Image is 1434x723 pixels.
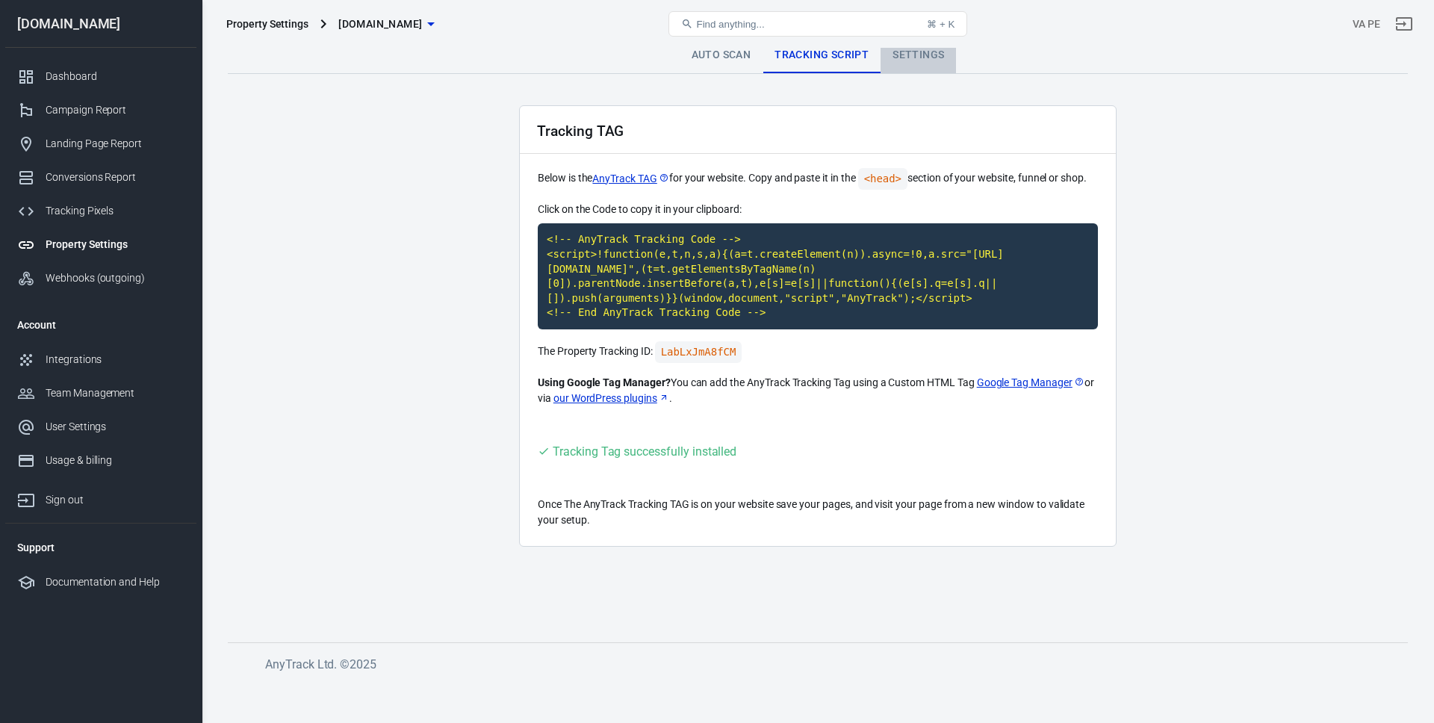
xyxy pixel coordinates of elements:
code: Click to copy [538,223,1098,329]
a: Landing Page Report [5,127,196,161]
a: Settings [881,37,956,73]
li: Support [5,530,196,565]
div: Visit your website to trigger the Tracking Tag and validate your setup. [538,442,736,461]
a: AnyTrack TAG [592,171,668,187]
div: Landing Page Report [46,136,184,152]
h2: Tracking TAG [537,123,624,139]
a: Tracking Script [763,37,881,73]
a: our WordPress plugins [553,391,669,406]
p: The Property Tracking ID: [538,341,1098,363]
div: Tracking Tag successfully installed [553,442,736,461]
p: You can add the AnyTrack Tracking Tag using a Custom HTML Tag or via . [538,375,1098,406]
a: Sign out [1386,6,1422,42]
div: User Settings [46,419,184,435]
h6: AnyTrack Ltd. © 2025 [265,655,1385,674]
div: Sign out [46,492,184,508]
a: Auto Scan [680,37,763,73]
a: Google Tag Manager [977,375,1084,391]
p: Once The AnyTrack Tracking TAG is on your website save your pages, and visit your page from a new... [538,497,1098,528]
a: Sign out [5,477,196,517]
div: Webhooks (outgoing) [46,270,184,286]
a: User Settings [5,410,196,444]
div: Integrations [46,352,184,367]
a: Webhooks (outgoing) [5,261,196,295]
a: Property Settings [5,228,196,261]
a: Campaign Report [5,93,196,127]
div: Team Management [46,385,184,401]
strong: Using Google Tag Manager? [538,376,671,388]
a: Usage & billing [5,444,196,477]
div: Conversions Report [46,170,184,185]
span: Find anything... [696,19,764,30]
div: Campaign Report [46,102,184,118]
code: <head> [858,168,907,190]
a: Dashboard [5,60,196,93]
a: Team Management [5,376,196,410]
div: ⌘ + K [927,19,955,30]
span: tuume.com [338,15,422,34]
div: Account id: qidNBLJg [1353,16,1380,32]
div: [DOMAIN_NAME] [5,17,196,31]
li: Account [5,307,196,343]
div: Property Settings [226,16,308,31]
p: Click on the Code to copy it in your clipboard: [538,202,1098,217]
div: Dashboard [46,69,184,84]
p: Below is the for your website. Copy and paste it in the section of your website, funnel or shop. [538,168,1098,190]
a: Conversions Report [5,161,196,194]
code: Click to copy [655,341,742,363]
div: Tracking Pixels [46,203,184,219]
button: [DOMAIN_NAME] [332,10,440,38]
a: Tracking Pixels [5,194,196,228]
div: Documentation and Help [46,574,184,590]
div: Usage & billing [46,453,184,468]
div: Property Settings [46,237,184,252]
a: Integrations [5,343,196,376]
button: Find anything...⌘ + K [668,11,967,37]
